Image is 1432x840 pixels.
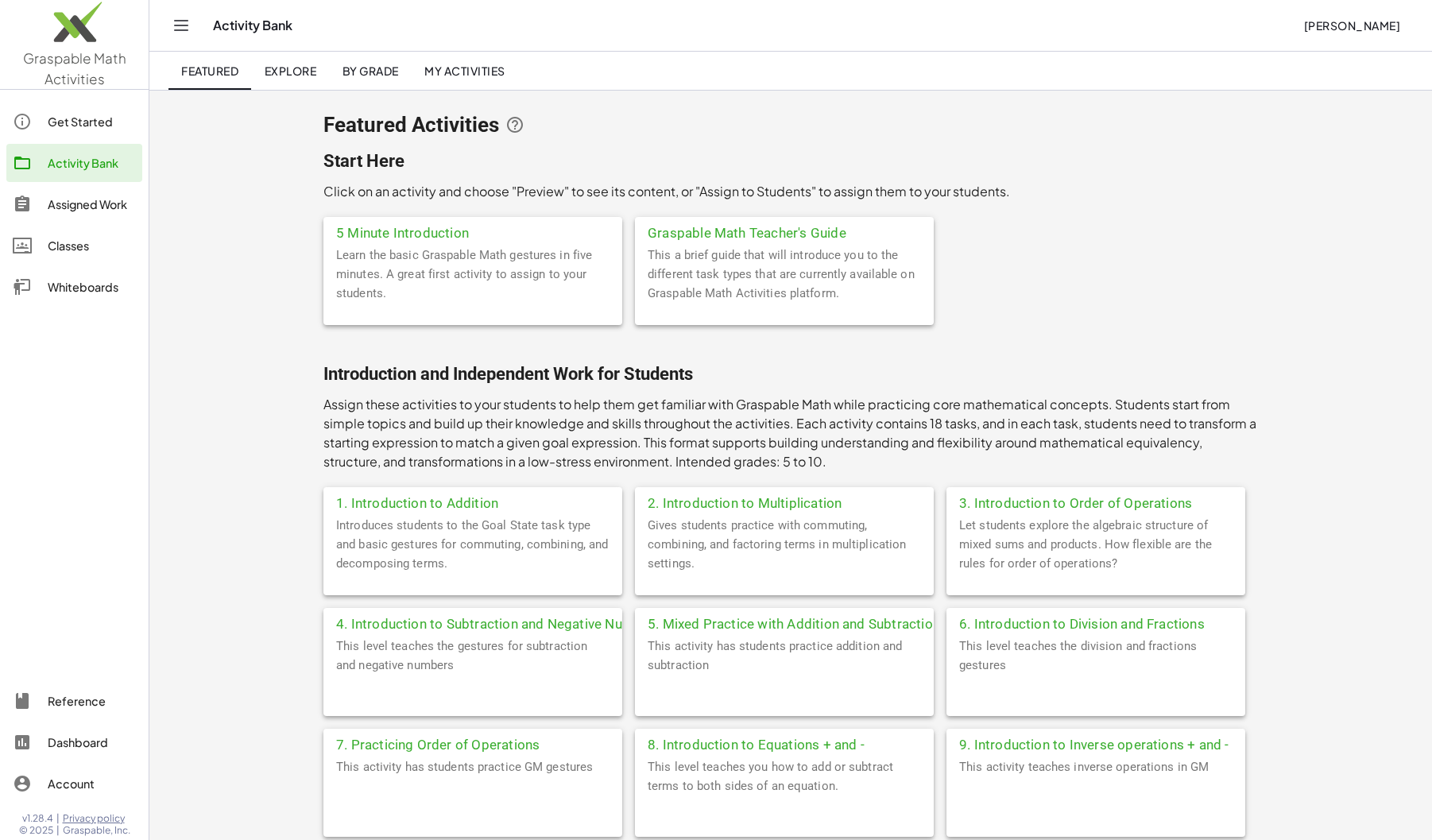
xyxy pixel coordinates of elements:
div: This level teaches the division and fractions gestures [946,637,1245,716]
div: Get Started [48,112,136,131]
div: Introduces students to the Goal State task type and basic gestures for commuting, combining, and ... [323,516,622,595]
a: Assigned Work [6,185,142,223]
span: My Activities [424,64,505,78]
div: 5. Mixed Practice with Addition and Subtraction [635,608,934,637]
div: 1. Introduction to Addition [323,487,622,516]
div: This a brief guide that will introduce you to the different task types that are currently availab... [635,246,934,325]
div: Graspable Math Teacher's Guide [635,217,934,246]
div: 7. Practicing Order of Operations [323,729,622,757]
span: Featured [181,64,238,78]
a: Privacy policy [63,812,130,825]
p: Assign these activities to your students to help them get familiar with Graspable Math while prac... [323,395,1258,471]
div: This activity teaches inverse operations in GM [946,757,1245,837]
div: 4. Introduction to Subtraction and Negative Numbers [323,608,622,637]
div: Gives students practice with commuting, combining, and factoring terms in multiplication settings. [635,516,934,595]
a: Classes [6,226,142,265]
a: Account [6,765,142,803]
div: This activity has students practice GM gestures [323,757,622,837]
a: Whiteboards [6,268,142,306]
h2: Introduction and Independent Work for Students [323,363,1258,385]
span: © 2025 [19,824,53,837]
a: Activity Bank [6,144,142,182]
div: Account [48,774,136,793]
div: 6. Introduction to Division and Fractions [946,608,1245,637]
span: Graspable, Inc. [63,824,130,837]
div: This level teaches you how to add or subtract terms to both sides of an equation. [635,757,934,837]
div: 5 Minute Introduction [323,217,622,246]
span: | [56,812,60,825]
span: By Grade [342,64,398,78]
div: Reference [48,691,136,710]
span: Featured Activities [323,114,499,136]
div: This level teaches the gestures for subtraction and negative numbers [323,637,622,716]
a: Dashboard [6,723,142,761]
button: Toggle navigation [168,13,194,38]
div: Activity Bank [48,153,136,172]
a: Get Started [6,103,142,141]
div: 3. Introduction to Order of Operations [946,487,1245,516]
button: [PERSON_NAME] [1291,11,1413,40]
span: Graspable Math Activities [23,49,126,87]
span: [PERSON_NAME] [1303,18,1400,33]
a: Reference [6,682,142,720]
span: | [56,824,60,837]
span: Explore [264,64,316,78]
div: Let students explore the algebraic structure of mixed sums and products. How flexible are the rul... [946,516,1245,595]
div: 2. Introduction to Multiplication [635,487,934,516]
span: v1.28.4 [22,812,53,825]
div: Learn the basic Graspable Math gestures in five minutes. A great first activity to assign to your... [323,246,622,325]
div: 8. Introduction to Equations + and - [635,729,934,757]
div: Whiteboards [48,277,136,296]
div: 9. Introduction to Inverse operations + and - [946,729,1245,757]
h2: Start Here [323,150,1258,172]
div: Classes [48,236,136,255]
div: Assigned Work [48,195,136,214]
p: Click on an activity and choose "Preview" to see its content, or "Assign to Students" to assign t... [323,182,1258,201]
div: This activity has students practice addition and subtraction [635,637,934,716]
div: Dashboard [48,733,136,752]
